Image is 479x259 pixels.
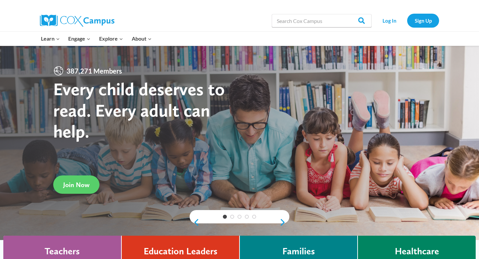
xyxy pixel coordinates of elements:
img: Cox Campus [40,15,114,27]
a: previous [190,218,200,226]
span: Explore [99,34,123,43]
a: 3 [238,215,241,219]
a: next [279,218,289,226]
span: 387,271 Members [64,66,125,76]
a: 4 [245,215,249,219]
input: Search Cox Campus [272,14,372,27]
a: Sign Up [407,14,439,27]
a: 1 [223,215,227,219]
span: Learn [41,34,60,43]
a: 5 [252,215,256,219]
span: Engage [68,34,90,43]
a: Log In [375,14,404,27]
h4: Healthcare [395,246,439,257]
nav: Primary Navigation [37,32,156,46]
a: 2 [230,215,234,219]
span: About [132,34,152,43]
strong: Every child deserves to read. Every adult can help. [53,78,225,142]
div: content slider buttons [190,216,289,229]
h4: Teachers [45,246,80,257]
h4: Education Leaders [144,246,218,257]
nav: Secondary Navigation [375,14,439,27]
span: Join Now [63,181,89,189]
h4: Families [282,246,315,257]
a: Join Now [53,175,99,194]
